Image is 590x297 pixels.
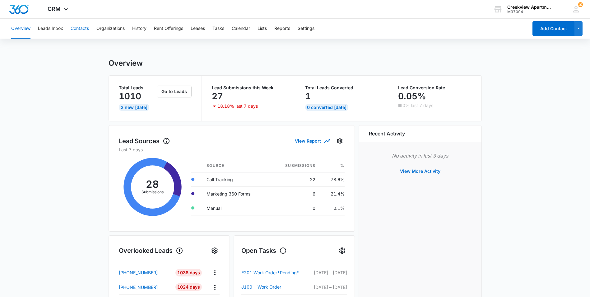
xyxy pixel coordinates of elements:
p: 1010 [119,91,141,101]
p: 1 [305,91,311,101]
h1: Lead Sources [119,136,170,146]
th: % [320,159,344,172]
button: Settings [298,19,314,39]
a: E201 Work Order*Pending* [241,269,311,276]
button: View Report [295,135,330,146]
p: 18.18% last 7 days [217,104,258,108]
td: Marketing 360 Forms [202,186,270,201]
button: Tasks [212,19,224,39]
p: 0% last 7 days [402,103,433,108]
a: Go to Leads [157,89,192,94]
p: Total Leads Converted [305,86,378,90]
a: [PHONE_NUMBER] [119,284,171,290]
p: Total Leads [119,86,156,90]
td: Call Tracking [202,172,270,186]
button: Leads Inbox [38,19,63,39]
span: CRM [48,6,61,12]
div: account id [507,10,553,14]
h6: Recent Activity [369,130,405,137]
button: Lists [258,19,267,39]
h1: Overview [109,59,143,68]
p: No activity in last 3 days [369,152,472,159]
p: 0.05% [398,91,426,101]
button: Actions [210,282,220,292]
div: 1024 Days [175,283,202,291]
button: History [132,19,146,39]
h1: Overlooked Leads [119,246,183,255]
a: J100 - Work Order [241,283,311,291]
button: Actions [210,268,220,277]
td: 0.1% [320,201,344,215]
td: 6 [270,186,320,201]
button: Calendar [232,19,250,39]
a: [PHONE_NUMBER] [119,269,171,276]
p: [PHONE_NUMBER] [119,269,158,276]
p: 27 [212,91,223,101]
h1: Open Tasks [241,246,287,255]
button: Reports [274,19,290,39]
button: Contacts [71,19,89,39]
p: Last 7 days [119,146,345,153]
div: 2 New [DATE] [119,104,149,111]
p: [DATE] – [DATE] [311,284,347,290]
div: account name [507,5,553,10]
p: Lead Conversion Rate [398,86,472,90]
div: notifications count [578,2,583,7]
button: Overview [11,19,30,39]
p: [PHONE_NUMBER] [119,284,158,290]
td: Manual [202,201,270,215]
span: 102 [578,2,583,7]
button: View More Activity [394,164,447,179]
th: Source [202,159,270,172]
div: 1038 Days [175,269,202,276]
td: 22 [270,172,320,186]
button: Add Contact [532,21,574,36]
button: Settings [210,246,220,256]
p: [DATE] – [DATE] [311,269,347,276]
button: Go to Leads [157,86,192,97]
button: Leases [191,19,205,39]
td: 78.6% [320,172,344,186]
button: Organizations [96,19,125,39]
td: 0 [270,201,320,215]
td: 21.4% [320,186,344,201]
div: 0 Converted [DATE] [305,104,348,111]
p: Lead Submissions this Week [212,86,285,90]
th: Submissions [270,159,320,172]
button: Settings [335,136,345,146]
button: Settings [337,246,347,256]
button: Rent Offerings [154,19,183,39]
